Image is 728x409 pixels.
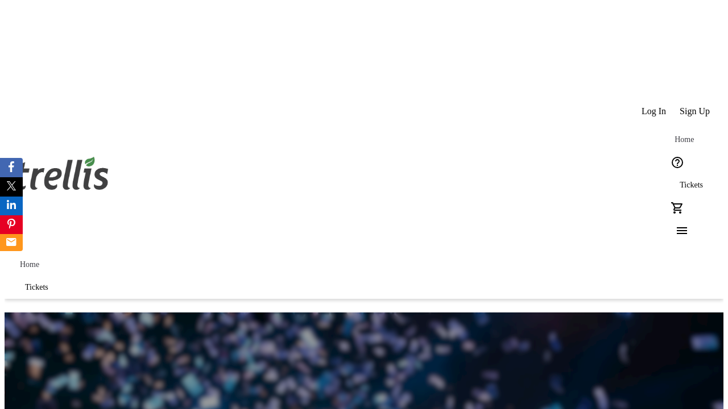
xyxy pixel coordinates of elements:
[11,253,48,276] a: Home
[25,283,48,292] span: Tickets
[675,135,694,144] span: Home
[680,106,710,116] span: Sign Up
[680,181,703,190] span: Tickets
[642,106,666,116] span: Log In
[11,144,113,201] img: Orient E2E Organization rOtDHbWjpl's Logo
[635,100,673,123] button: Log In
[673,100,717,123] button: Sign Up
[666,197,689,219] button: Cart
[666,128,702,151] a: Home
[666,219,689,242] button: Menu
[11,276,62,299] a: Tickets
[20,260,39,269] span: Home
[666,151,689,174] button: Help
[666,174,717,197] a: Tickets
